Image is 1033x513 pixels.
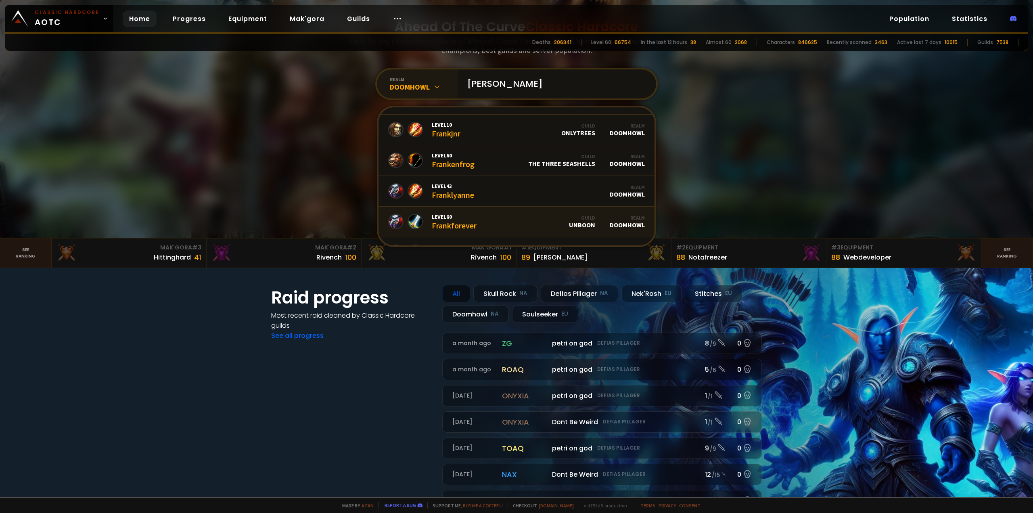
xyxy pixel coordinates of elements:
div: 206341 [554,39,571,46]
div: [PERSON_NAME] [533,252,588,262]
div: 2068 [735,39,747,46]
small: NA [491,310,499,318]
div: 89 [521,252,530,263]
div: Frankjnr [432,121,460,138]
span: Level 60 [432,213,477,220]
div: Nek'Rosh [621,285,682,302]
a: [DATE]onyxiaDont Be WeirdDefias Pillager1 /10 [442,411,762,433]
a: a month agoroaqpetri on godDefias Pillager5 /60 [442,359,762,380]
div: Equipment [831,243,976,252]
a: a fan [362,503,374,509]
a: [DATE]onyxiapetri on godDefias Pillager1 /10 [442,385,762,406]
div: 66754 [615,39,631,46]
a: Level60FrankenfrogGuildThe Three SeashellsRealmDoomhowl [378,145,655,176]
div: The Three Seashells [528,153,595,168]
div: Mak'Gora [211,243,356,252]
a: Mak'gora [283,10,331,27]
a: #2Equipment88Notafreezer [671,239,826,268]
h4: Most recent raid cleaned by Classic Hardcore guilds [271,310,433,331]
div: All [442,285,470,302]
div: Guild [528,153,595,159]
div: Franklyanne [432,182,474,200]
div: 3463 [875,39,887,46]
div: Frankenfrog [432,152,475,169]
div: Doomhowl [610,215,645,229]
div: Realm [610,153,645,159]
div: Equipment [676,243,821,252]
div: Doomhowl [442,306,509,323]
div: Mak'Gora [366,243,511,252]
div: 10915 [945,39,958,46]
a: Progress [166,10,212,27]
div: Doomhowl [390,82,458,92]
span: Made by [337,503,374,509]
a: Home [123,10,157,27]
div: Stitches [685,285,742,302]
small: EU [725,289,732,297]
small: NA [600,289,608,297]
a: Level60FrankyshammyRealmDoomhowl [378,237,655,268]
div: OnlyTrees [561,123,595,137]
span: Support me, [427,503,503,509]
a: #1Equipment89[PERSON_NAME] [516,239,671,268]
div: Recently scanned [827,39,872,46]
div: In the last 12 hours [641,39,687,46]
a: Privacy [659,503,676,509]
a: Level10FrankjnrGuildOnlyTreesRealmDoomhowl [378,115,655,145]
a: Seeranking [981,239,1033,268]
a: Level60FrankforeverGuildUnboonRealmDoomhowl [378,207,655,237]
div: Rîvench [471,252,497,262]
div: Level 60 [591,39,611,46]
div: Guild [561,123,595,129]
div: 846625 [798,39,817,46]
span: # 2 [347,243,356,251]
a: Buy me a coffee [463,503,503,509]
div: Soulseeker [512,306,578,323]
a: Mak'Gora#2Rivench100 [207,239,362,268]
span: AOTC [35,9,99,28]
span: # 1 [521,243,529,251]
div: Frankforever [432,213,477,230]
div: Hittinghard [154,252,191,262]
small: NA [519,289,527,297]
a: Mak'Gora#3Hittinghard41 [52,239,207,268]
div: Realm [610,215,645,221]
span: v. d752d5 - production [579,503,627,509]
div: 88 [831,252,840,263]
div: Doomhowl [610,153,645,168]
a: See all progress [271,331,324,340]
a: [DOMAIN_NAME] [539,503,574,509]
a: a month agozgpetri on godDefias Pillager8 /90 [442,333,762,354]
span: # 1 [504,243,511,251]
div: Defias Pillager [541,285,618,302]
div: Rivench [316,252,342,262]
div: Guilds [977,39,993,46]
a: [DATE]naxDont Be WeirdDefias Pillager12 /150 [442,464,762,485]
a: Equipment [222,10,274,27]
small: Classic Hardcore [35,9,99,16]
div: realm [390,76,458,82]
div: Characters [767,39,795,46]
a: [DATE]toaqpetri on godDefias Pillager9 /90 [442,438,762,459]
a: Report a bug [385,502,416,508]
a: #3Equipment88Webdeveloper [826,239,981,268]
div: 41 [194,252,201,263]
span: Level 43 [432,182,474,190]
span: # 3 [831,243,841,251]
span: # 3 [192,243,201,251]
span: Level 60 [432,244,485,251]
a: Mak'Gora#1Rîvench100 [362,239,516,268]
div: Skull Rock [473,285,537,302]
div: Doomhowl [610,184,645,198]
div: Active last 7 days [897,39,941,46]
div: Doomhowl [610,123,645,137]
span: # 2 [676,243,686,251]
div: 88 [676,252,685,263]
a: Level43FranklyanneRealmDoomhowl [378,176,655,207]
div: 38 [690,39,696,46]
div: 7538 [996,39,1008,46]
div: Notafreezer [688,252,727,262]
div: Mak'Gora [56,243,201,252]
a: Population [883,10,936,27]
input: Search a character... [462,69,646,98]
